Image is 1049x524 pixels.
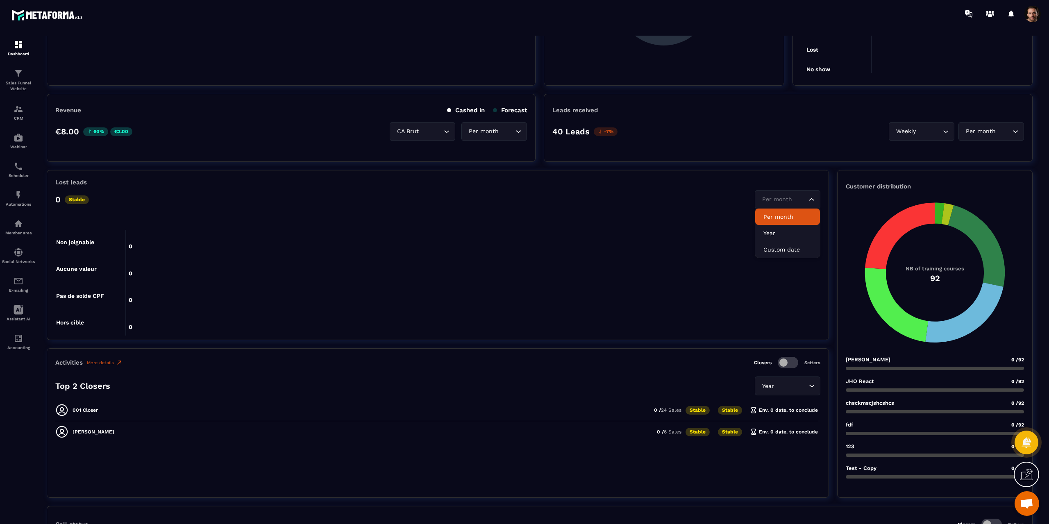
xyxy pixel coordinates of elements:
[87,359,123,366] a: More details
[1011,465,1024,471] span: 0 /92
[846,422,853,428] p: fdf
[806,46,818,53] tspan: Lost
[917,127,941,136] input: Search for option
[1011,400,1024,406] span: 0 /92
[2,127,35,155] a: automationsautomationsWebinar
[14,333,23,343] img: accountant
[2,231,35,235] p: Member area
[73,407,98,413] p: 001 Closer
[718,406,742,415] p: Stable
[14,276,23,286] img: email
[14,40,23,50] img: formation
[2,202,35,206] p: Automations
[2,299,35,327] a: Assistant AI
[846,356,890,363] p: [PERSON_NAME]
[55,127,79,136] p: €8.00
[420,127,442,136] input: Search for option
[846,465,876,471] p: Test - Copy
[14,190,23,200] img: automations
[11,7,85,23] img: logo
[14,219,23,229] img: automations
[395,127,420,136] span: CA Brut
[661,407,681,413] span: 24 Sales
[2,317,35,321] p: Assistant AI
[56,239,94,246] tspan: Non joignable
[14,247,23,257] img: social-network
[1011,444,1024,449] span: 0 /92
[2,62,35,98] a: formationformationSales Funnel Website
[116,359,123,366] img: narrow-up-right-o.6b7c60e2.svg
[846,378,874,384] p: JHO React
[56,319,84,326] tspan: Hors cible
[14,68,23,78] img: formation
[846,443,854,449] p: 123
[2,155,35,184] a: schedulerschedulerScheduler
[755,377,820,395] div: Search for option
[804,360,820,365] p: Setters
[2,34,35,62] a: formationformationDashboard
[14,133,23,143] img: automations
[83,127,108,136] p: 60%
[754,360,772,365] p: Closers
[964,127,997,136] span: Per month
[763,229,812,237] p: Year
[889,122,954,141] div: Search for option
[894,127,917,136] span: Weekly
[1011,357,1024,363] span: 0 /92
[2,327,35,356] a: accountantaccountantAccounting
[500,127,513,136] input: Search for option
[2,98,35,127] a: formationformationCRM
[55,381,110,391] p: Top 2 Closers
[750,407,818,413] p: Env. 0 date. to conclude
[552,107,598,114] p: Leads received
[55,179,87,186] p: Lost leads
[2,80,35,92] p: Sales Funnel Website
[552,127,590,136] p: 40 Leads
[2,213,35,241] a: automationsautomationsMember area
[110,127,132,136] p: €3.00
[594,127,618,136] p: -7%
[73,429,114,435] p: [PERSON_NAME]
[2,345,35,350] p: Accounting
[654,407,681,413] p: 0 /
[1011,422,1024,428] span: 0 /92
[2,288,35,293] p: E-mailing
[760,195,807,204] input: Search for option
[493,107,527,114] p: Forecast
[55,359,83,366] p: Activities
[390,122,455,141] div: Search for option
[760,382,776,391] span: Year
[14,104,23,114] img: formation
[2,145,35,149] p: Webinar
[664,429,681,435] span: 6 Sales
[2,184,35,213] a: automationsautomationsAutomations
[461,122,527,141] div: Search for option
[1011,379,1024,384] span: 0 /92
[2,173,35,178] p: Scheduler
[806,66,831,73] tspan: No show
[997,127,1010,136] input: Search for option
[14,161,23,171] img: scheduler
[750,429,818,435] p: Env. 0 date. to conclude
[657,429,681,435] p: 0 /
[686,428,710,436] p: Stable
[56,265,97,272] tspan: Aucune valeur
[763,245,812,254] p: Custom date
[763,213,812,221] p: Per month
[750,429,757,435] img: hourglass.f4cb2624.svg
[447,107,485,114] p: Cashed in
[2,259,35,264] p: Social Networks
[2,241,35,270] a: social-networksocial-networkSocial Networks
[2,52,35,56] p: Dashboard
[718,428,742,436] p: Stable
[750,407,757,413] img: hourglass.f4cb2624.svg
[2,116,35,120] p: CRM
[776,382,807,391] input: Search for option
[65,195,89,204] p: Stable
[55,107,81,114] p: Revenue
[958,122,1024,141] div: Search for option
[755,190,820,209] div: Search for option
[846,183,1024,190] p: Customer distribution
[2,270,35,299] a: emailemailE-mailing
[686,406,710,415] p: Stable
